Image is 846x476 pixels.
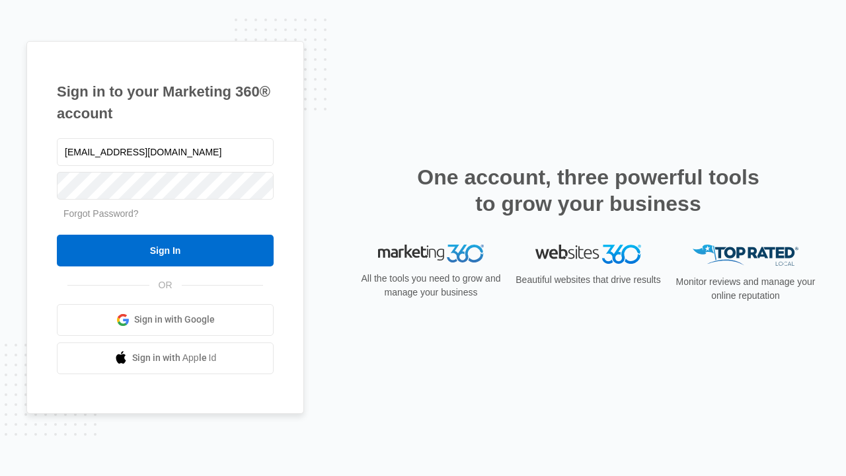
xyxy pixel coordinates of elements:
[535,245,641,264] img: Websites 360
[149,278,182,292] span: OR
[132,351,217,365] span: Sign in with Apple Id
[514,273,662,287] p: Beautiful websites that drive results
[57,235,274,266] input: Sign In
[57,342,274,374] a: Sign in with Apple Id
[57,138,274,166] input: Email
[57,81,274,124] h1: Sign in to your Marketing 360® account
[134,313,215,327] span: Sign in with Google
[693,245,798,266] img: Top Rated Local
[672,275,820,303] p: Monitor reviews and manage your online reputation
[357,272,505,299] p: All the tools you need to grow and manage your business
[63,208,139,219] a: Forgot Password?
[413,164,763,217] h2: One account, three powerful tools to grow your business
[378,245,484,263] img: Marketing 360
[57,304,274,336] a: Sign in with Google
